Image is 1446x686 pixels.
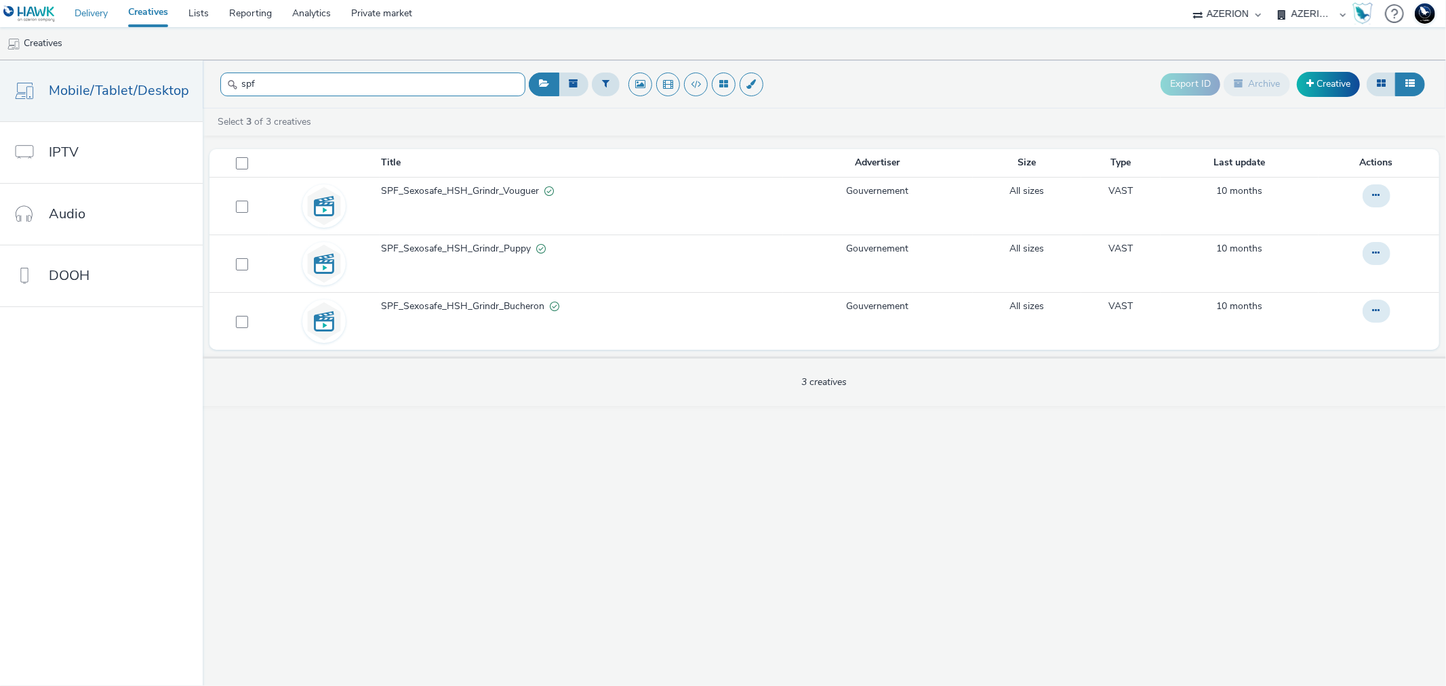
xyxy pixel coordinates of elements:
a: Gouvernement [847,300,909,313]
span: 10 months [1216,184,1262,197]
div: Valid [550,300,559,314]
span: DOOH [49,266,89,285]
a: SPF_Sexosafe_HSH_Grindr_BucheronValid [381,300,782,320]
a: VAST [1108,242,1133,256]
img: mobile [7,37,20,51]
img: Hawk Academy [1352,3,1373,24]
button: Archive [1224,73,1290,96]
button: Table [1395,73,1425,96]
a: SPF_Sexosafe_HSH_Grindr_PuppyValid [381,242,782,262]
div: Valid [536,242,546,256]
img: undefined Logo [3,5,56,22]
a: 2 December 2024, 16:05 [1216,242,1262,256]
a: Gouvernement [847,184,909,198]
button: Grid [1367,73,1396,96]
a: All sizes [1009,300,1044,313]
a: 2 December 2024, 16:30 [1216,184,1262,198]
th: Size [973,149,1081,177]
div: Valid [544,184,554,199]
th: Actions [1319,149,1439,177]
span: SPF_Sexosafe_HSH_Grindr_Puppy [381,242,536,256]
span: SPF_Sexosafe_HSH_Grindr_Bucheron [381,300,550,313]
th: Last update [1161,149,1319,177]
span: Mobile/Tablet/Desktop [49,81,189,100]
input: Search... [220,73,525,96]
img: video.svg [304,244,344,283]
button: Export ID [1161,73,1220,95]
a: Gouvernement [847,242,909,256]
span: 10 months [1216,300,1262,312]
span: IPTV [49,142,79,162]
a: Select of 3 creatives [216,115,317,128]
img: video.svg [304,302,344,341]
a: Hawk Academy [1352,3,1378,24]
th: Type [1081,149,1161,177]
img: Support Hawk [1415,3,1435,24]
a: VAST [1108,184,1133,198]
th: Advertiser [783,149,973,177]
a: All sizes [1009,242,1044,256]
th: Title [380,149,783,177]
a: All sizes [1009,184,1044,198]
strong: 3 [246,115,252,128]
span: SPF_Sexosafe_HSH_Grindr_Vouguer [381,184,544,198]
a: VAST [1108,300,1133,313]
a: Creative [1297,72,1360,96]
a: 2 December 2024, 16:03 [1216,300,1262,313]
span: Audio [49,204,85,224]
img: video.svg [304,186,344,226]
a: SPF_Sexosafe_HSH_Grindr_VouguerValid [381,184,782,205]
span: 3 creatives [802,376,847,388]
span: 10 months [1216,242,1262,255]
